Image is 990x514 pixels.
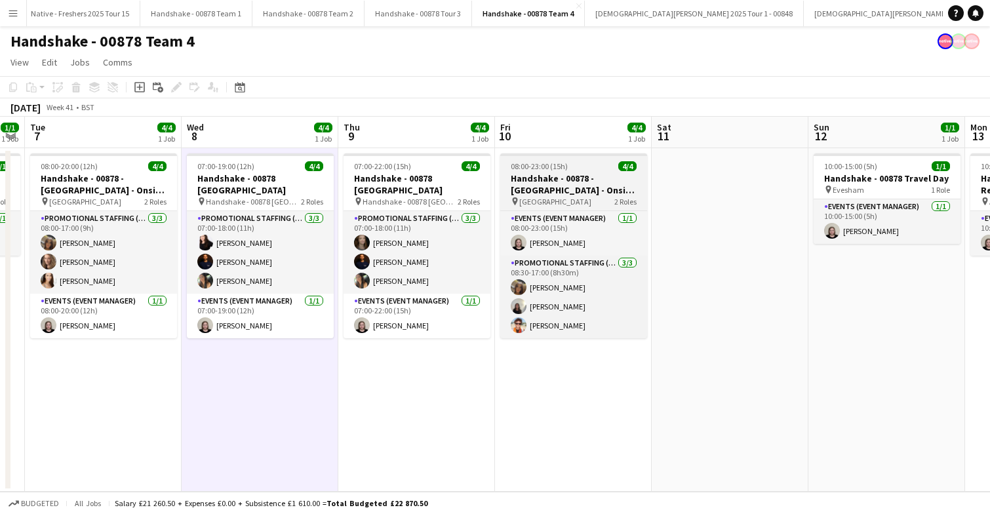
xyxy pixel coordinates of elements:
app-card-role: Promotional Staffing (Brand Ambassadors)3/307:00-18:00 (11h)[PERSON_NAME][PERSON_NAME][PERSON_NAME] [344,211,490,294]
span: 4/4 [157,123,176,132]
div: 1 Job [315,134,332,144]
span: Evesham [833,185,864,195]
button: Handshake - 00878 Team 1 [140,1,252,26]
span: 11 [655,128,671,144]
app-user-avatar: native Staffing [938,33,953,49]
div: Salary £21 260.50 + Expenses £0.00 + Subsistence £1 610.00 = [115,498,427,508]
span: [GEOGRAPHIC_DATA] [49,197,121,207]
span: 1/1 [932,161,950,171]
span: [GEOGRAPHIC_DATA] [519,197,591,207]
app-card-role: Events (Event Manager)1/107:00-22:00 (15h)[PERSON_NAME] [344,294,490,338]
span: 10 [498,128,511,144]
span: Handshake - 00878 [GEOGRAPHIC_DATA] [206,197,301,207]
span: 2 Roles [144,197,167,207]
app-card-role: Promotional Staffing (Brand Ambassadors)3/307:00-18:00 (11h)[PERSON_NAME][PERSON_NAME][PERSON_NAME] [187,211,334,294]
button: Handshake - 00878 Team 4 [472,1,585,26]
a: Comms [98,54,138,71]
app-job-card: 10:00-15:00 (5h)1/1Handshake - 00878 Travel Day Evesham1 RoleEvents (Event Manager)1/110:00-15:00... [814,153,960,244]
span: 2 Roles [301,197,323,207]
span: 1/1 [941,123,959,132]
div: 1 Job [158,134,175,144]
span: 4/4 [627,123,646,132]
h3: Handshake - 00878 [GEOGRAPHIC_DATA] [344,172,490,196]
div: [DATE] [10,101,41,114]
app-card-role: Events (Event Manager)1/107:00-19:00 (12h)[PERSON_NAME] [187,294,334,338]
app-card-role: Events (Event Manager)1/110:00-15:00 (5h)[PERSON_NAME] [814,199,960,244]
span: 08:00-20:00 (12h) [41,161,98,171]
span: All jobs [72,498,104,508]
span: Budgeted [21,499,59,508]
app-card-role: Events (Event Manager)1/108:00-20:00 (12h)[PERSON_NAME] [30,294,177,338]
app-user-avatar: native Staffing [964,33,980,49]
div: 1 Job [1,134,18,144]
span: 8 [185,128,204,144]
a: View [5,54,34,71]
span: 4/4 [305,161,323,171]
app-job-card: 08:00-23:00 (15h)4/4Handshake - 00878 - [GEOGRAPHIC_DATA] - Onsite Day [GEOGRAPHIC_DATA]2 RolesEv... [500,153,647,338]
span: 07:00-22:00 (15h) [354,161,411,171]
span: 4/4 [462,161,480,171]
span: Jobs [70,56,90,68]
div: 1 Job [941,134,959,144]
span: 4/4 [314,123,332,132]
button: Handshake - 00878 Team 2 [252,1,365,26]
span: 10:00-15:00 (5h) [824,161,877,171]
span: 12 [812,128,829,144]
h3: Handshake - 00878 - [GEOGRAPHIC_DATA] - Onsite Day [30,172,177,196]
span: Handshake - 00878 [GEOGRAPHIC_DATA] [363,197,458,207]
app-card-role: Events (Event Manager)1/108:00-23:00 (15h)[PERSON_NAME] [500,211,647,256]
button: [DEMOGRAPHIC_DATA][PERSON_NAME] 2025 Tour 1 - 00848 [585,1,804,26]
button: Native - Freshers 2025 Tour 15 [20,1,140,26]
app-job-card: 08:00-20:00 (12h)4/4Handshake - 00878 - [GEOGRAPHIC_DATA] - Onsite Day [GEOGRAPHIC_DATA]2 RolesPr... [30,153,177,338]
span: Mon [970,121,987,133]
app-job-card: 07:00-22:00 (15h)4/4Handshake - 00878 [GEOGRAPHIC_DATA] Handshake - 00878 [GEOGRAPHIC_DATA]2 Role... [344,153,490,338]
span: Week 41 [43,102,76,112]
span: Sun [814,121,829,133]
div: BST [81,102,94,112]
span: Wed [187,121,204,133]
h3: Handshake - 00878 - [GEOGRAPHIC_DATA] - Onsite Day [500,172,647,196]
div: 1 Job [471,134,488,144]
app-card-role: Promotional Staffing (Brand Ambassadors)3/308:00-17:00 (9h)[PERSON_NAME][PERSON_NAME][PERSON_NAME] [30,211,177,294]
button: Budgeted [7,496,61,511]
span: Fri [500,121,511,133]
span: 07:00-19:00 (12h) [197,161,254,171]
span: 9 [342,128,360,144]
span: Tue [30,121,45,133]
span: Edit [42,56,57,68]
div: 1 Job [628,134,645,144]
span: 7 [28,128,45,144]
app-card-role: Promotional Staffing (Brand Ambassadors)3/308:30-17:00 (8h30m)[PERSON_NAME][PERSON_NAME][PERSON_N... [500,256,647,338]
span: 1/1 [1,123,19,132]
span: 2 Roles [458,197,480,207]
span: 1 Role [931,185,950,195]
span: Sat [657,121,671,133]
span: Thu [344,121,360,133]
span: 13 [968,128,987,144]
a: Edit [37,54,62,71]
button: Handshake - 00878 Tour 3 [365,1,472,26]
h3: Handshake - 00878 Travel Day [814,172,960,184]
app-user-avatar: native Staffing [951,33,966,49]
a: Jobs [65,54,95,71]
span: Comms [103,56,132,68]
span: 2 Roles [614,197,637,207]
app-job-card: 07:00-19:00 (12h)4/4Handshake - 00878 [GEOGRAPHIC_DATA] Handshake - 00878 [GEOGRAPHIC_DATA]2 Role... [187,153,334,338]
span: Total Budgeted £22 870.50 [327,498,427,508]
span: 4/4 [471,123,489,132]
h3: Handshake - 00878 [GEOGRAPHIC_DATA] [187,172,334,196]
span: 08:00-23:00 (15h) [511,161,568,171]
h1: Handshake - 00878 Team 4 [10,31,195,51]
span: 4/4 [618,161,637,171]
span: View [10,56,29,68]
span: 4/4 [148,161,167,171]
